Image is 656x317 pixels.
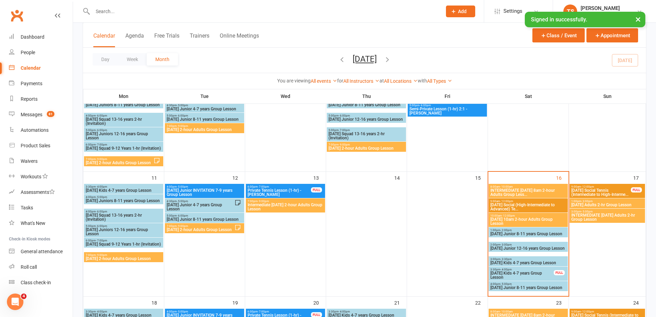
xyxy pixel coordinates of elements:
div: Assessments [21,189,55,195]
span: - 6:00pm [177,214,188,217]
span: 5:00pm [409,104,486,107]
span: [DATE] Juniors 8-11 years Group Lesson [85,103,162,107]
div: FULL [554,270,565,275]
span: 4:00pm [166,185,243,188]
span: 3:30pm [85,185,162,188]
span: - 7:00pm [339,129,350,132]
span: - 7:00pm [96,239,107,242]
span: 5:00pm [166,114,243,117]
span: - 4:00pm [96,310,107,313]
span: - 10:00am [500,185,513,188]
span: 4:00pm [85,196,162,199]
span: 4:00pm [85,210,162,213]
div: Calendar [21,65,41,71]
span: 6:00pm [85,239,162,242]
span: 4:00pm [490,283,566,286]
strong: You are viewing [277,78,311,83]
div: 12 [232,172,245,183]
span: Private Tennis Lesson (1-hr) - [PERSON_NAME] [247,188,311,197]
span: - 9:00pm [96,254,107,257]
a: Clubworx [8,7,25,24]
span: [DATE] Squad 13-16 years 2-hr (Invitation) [328,132,405,140]
span: [DATE] 2-hour Adults Group Lesson [85,161,154,165]
span: - 12:00pm [581,310,594,313]
span: 5:00pm [328,129,405,132]
div: Messages [21,112,42,117]
span: 9:00am [490,200,566,203]
span: - 12:00pm [502,214,515,217]
span: 5:00pm [328,114,405,117]
span: [DATE] Junior 8-11 years Group Lesson [328,103,405,107]
span: 6:00pm [247,310,311,313]
div: TS [563,4,577,18]
span: [DATE] Squad 9-12 Years 1-hr (Invitation) [85,242,162,246]
span: 7:00pm [328,143,405,146]
th: Mon [83,89,164,103]
span: Intermediate [DATE] 2-hour Adults Group Lesson [247,203,324,211]
span: 3:30pm [328,310,405,313]
span: [DATE] Juniors 12-16 years Group Lesson [85,228,162,236]
div: 21 [394,297,407,308]
span: INTERMEDIATE [DATE] Adults 2-hr Group Lesson [571,213,644,221]
div: General attendance [21,249,63,254]
span: 3:30pm [85,310,162,313]
span: - 6:00pm [96,225,107,228]
span: 4 [21,294,27,299]
a: Roll call [9,259,73,275]
span: 3:30pm [490,268,554,271]
span: 6:00pm [85,143,162,146]
a: All Instructors [343,78,379,84]
button: Class / Event [532,28,585,42]
span: 3:00pm [490,258,566,261]
button: Appointment [586,28,638,42]
span: - 10:00am [500,310,513,313]
span: 7:00pm [85,254,162,257]
span: 7:00pm [166,225,235,228]
span: [DATE] Junior 12-16 years Group Lesson [328,117,405,121]
a: Class kiosk mode [9,275,73,290]
span: - 9:00pm [258,200,269,203]
span: Settings [503,3,522,19]
span: - 12:00pm [500,200,513,203]
a: All events [311,78,337,84]
div: 13 [313,172,326,183]
span: - 12:00pm [581,185,594,188]
span: - 5:00pm [500,283,512,286]
a: Assessments [9,185,73,200]
th: Sat [488,89,569,103]
a: Calendar [9,60,73,76]
span: [DATE] 2-hour Adults Group Lesson [328,146,405,150]
span: - 9:00pm [177,125,188,128]
strong: for [337,78,343,83]
button: Agenda [125,32,144,47]
div: [PERSON_NAME] [581,5,627,11]
span: - 4:00pm [500,268,512,271]
div: 23 [556,297,569,308]
span: [DATE] Juniors 8-11 years Group Lesson [85,199,162,203]
span: [DATE] Junior 12-16 years Group Lesson [490,246,566,250]
span: 4:00pm [166,310,243,313]
span: - 5:00pm [177,185,188,188]
div: 14 [394,172,407,183]
span: [DATE] Junior 8-11 years Group Lesson [490,232,566,236]
span: - 7:00pm [96,143,107,146]
span: [DATE] 10am 2-hour Adults Group Lesson [490,217,566,226]
span: Semi-Private Lesson (1-hr) 2:1 - [PERSON_NAME] [409,107,486,115]
span: [DATE] 2-hour Adults Group Lesson [166,228,235,232]
div: Product Sales [21,143,50,148]
span: [DATE] Juniors 12-16 years Group Lesson [85,132,162,140]
span: [DATE] Kids 4-7 years Group Lesson [490,261,566,265]
div: 22 [475,297,488,308]
span: [DATE] Junior 4-7 years Group Lesson [166,107,243,111]
div: FULL [311,187,322,192]
span: 2:00pm [490,243,566,246]
strong: with [418,78,427,83]
span: - 6:00pm [96,129,107,132]
span: 10:00am [490,214,566,217]
span: 7:00pm [166,125,243,128]
div: Reports [21,96,38,102]
span: [DATE] Squad 13-16 years 2-hr (Invitation) [85,213,162,221]
th: Thu [326,89,407,103]
a: All Locations [384,78,418,84]
a: Dashboard [9,29,73,45]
